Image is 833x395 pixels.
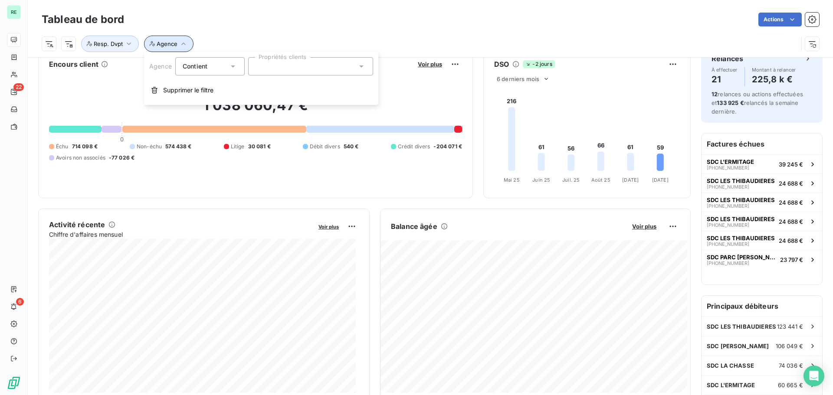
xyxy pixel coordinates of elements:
[778,382,803,388] span: 60 665 €
[758,13,802,26] button: Actions
[418,61,442,68] span: Voir plus
[712,91,803,115] span: relances ou actions effectuées et relancés la semaine dernière.
[318,224,339,230] span: Voir plus
[49,97,462,123] h2: 1 038 060,47 €
[803,366,824,386] div: Open Intercom Messenger
[707,254,777,261] span: SDC PARC [PERSON_NAME]
[776,343,803,349] span: 106 049 €
[49,230,312,239] span: Chiffre d'affaires mensuel
[497,75,539,82] span: 6 derniers mois
[231,143,245,150] span: Litige
[56,154,105,162] span: Avoirs non associés
[652,177,669,183] tspan: [DATE]
[707,184,749,189] span: [PHONE_NUMBER]
[707,362,754,369] span: SDC LA CHASSE
[398,143,430,150] span: Crédit divers
[49,59,98,69] h6: Encours client
[752,72,796,86] h4: 225,8 k €
[310,143,340,150] span: Débit divers
[707,215,775,222] span: SDC LES THIBAUDIERES
[562,177,580,183] tspan: Juil. 25
[630,222,659,230] button: Voir plus
[149,62,172,70] span: Agence
[752,67,796,72] span: Montant à relancer
[415,60,445,68] button: Voir plus
[523,60,554,68] span: -2 jours
[707,196,775,203] span: SDC LES THIBAUDIERES
[780,256,803,263] span: 23 797 €
[707,323,776,330] span: SDC LES THIBAUDIERES
[144,36,193,52] button: Agence
[591,177,610,183] tspan: Août 25
[165,143,191,150] span: 574 438 €
[707,165,749,170] span: [PHONE_NUMBER]
[72,143,98,150] span: 714 098 €
[707,343,769,349] span: SDC [PERSON_NAME]
[504,177,520,183] tspan: Mai 25
[712,72,738,86] h4: 21
[120,136,124,143] span: 0
[712,67,738,72] span: À effectuer
[702,154,822,173] button: SDC L'ERMITAGE[PHONE_NUMBER]39 245 €
[49,219,105,230] h6: Activité récente
[94,40,123,47] span: Resp. Dvpt
[707,261,749,266] span: [PHONE_NUMBER]
[248,143,271,150] span: 30 081 €
[622,177,639,183] tspan: [DATE]
[81,36,139,52] button: Resp. Dvpt
[702,193,822,212] button: SDC LES THIBAUDIERES[PHONE_NUMBER]24 688 €
[702,250,822,269] button: SDC PARC [PERSON_NAME][PHONE_NUMBER]23 797 €
[42,12,124,27] h3: Tableau de bord
[702,173,822,193] button: SDC LES THIBAUDIERES[PHONE_NUMBER]24 688 €
[707,235,775,242] span: SDC LES THIBAUDIERES
[702,212,822,231] button: SDC LES THIBAUDIERES[PHONE_NUMBER]24 688 €
[779,199,803,206] span: 24 688 €
[779,161,803,168] span: 39 245 €
[707,203,749,209] span: [PHONE_NUMBER]
[316,222,341,230] button: Voir plus
[163,86,213,95] span: Supprimer le filtre
[779,218,803,225] span: 24 688 €
[144,81,378,100] button: Supprimer le filtre
[779,180,803,187] span: 24 688 €
[702,296,822,317] h6: Principaux débiteurs
[7,5,21,19] div: RE
[707,222,749,228] span: [PHONE_NUMBER]
[712,53,743,64] h6: Relances
[779,362,803,369] span: 74 036 €
[707,242,749,247] span: [PHONE_NUMBER]
[56,143,69,150] span: Échu
[702,231,822,250] button: SDC LES THIBAUDIERES[PHONE_NUMBER]24 688 €
[137,143,162,150] span: Non-échu
[7,376,21,390] img: Logo LeanPay
[712,91,718,98] span: 12
[157,40,177,47] span: Agence
[183,62,207,70] span: Contient
[433,143,462,150] span: -204 071 €
[779,237,803,244] span: 24 688 €
[707,382,755,388] span: SDC L'ERMITAGE
[16,298,24,306] span: 6
[777,323,803,330] span: 123 441 €
[13,83,24,91] span: 22
[109,154,134,162] span: -77 026 €
[256,62,262,70] input: Propriétés clients
[494,59,509,69] h6: DSO
[702,134,822,154] h6: Factures échues
[532,177,550,183] tspan: Juin 25
[717,99,744,106] span: 133 925 €
[707,158,754,165] span: SDC L'ERMITAGE
[391,221,437,232] h6: Balance âgée
[632,223,656,230] span: Voir plus
[344,143,359,150] span: 540 €
[707,177,775,184] span: SDC LES THIBAUDIERES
